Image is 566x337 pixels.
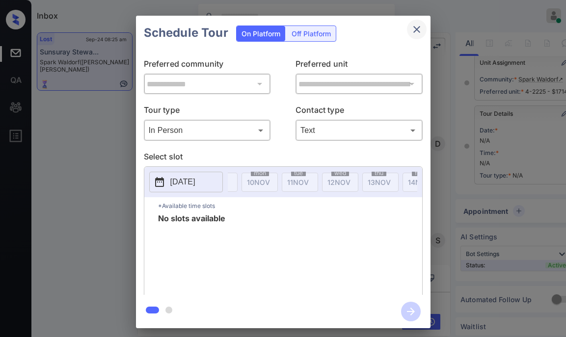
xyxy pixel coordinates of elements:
[296,58,423,74] p: Preferred unit
[158,214,225,293] span: No slots available
[296,104,423,120] p: Contact type
[146,122,269,138] div: In Person
[144,104,271,120] p: Tour type
[395,299,427,324] button: btn-next
[144,151,423,166] p: Select slot
[149,172,223,192] button: [DATE]
[144,58,271,74] p: Preferred community
[136,16,236,50] h2: Schedule Tour
[158,197,422,214] p: *Available time slots
[287,26,336,41] div: Off Platform
[237,26,285,41] div: On Platform
[298,122,420,138] div: Text
[407,20,427,39] button: close
[170,176,195,188] p: [DATE]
